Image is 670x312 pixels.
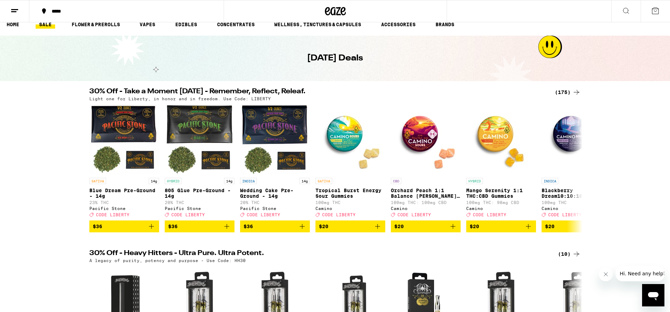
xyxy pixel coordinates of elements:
[542,200,611,205] p: 100mg THC
[89,200,159,205] p: 23% THC
[172,20,201,29] a: EDIBLES
[89,88,546,96] h2: 30% Off - Take a Moment [DATE] - Remember, Reflect, Releaf.
[68,20,124,29] a: FLOWER & PREROLLS
[36,20,55,29] a: SALE
[136,20,159,29] a: VAPES
[240,178,257,184] p: INDICA
[240,104,310,174] img: Pacific Stone - Wedding Cake Pre-Ground - 14g
[307,52,363,64] h1: [DATE] Deals
[397,212,431,217] span: CODE LIBERTY
[89,178,106,184] p: SATIVA
[391,104,461,220] a: Open page for Orchard Peach 1:1 Balance Sours Gummies from Camino
[168,224,178,229] span: $36
[391,104,461,174] img: Camino - Orchard Peach 1:1 Balance Sours Gummies
[89,104,159,220] a: Open page for Blue Dream Pre-Ground - 14g from Pacific Stone
[214,20,258,29] a: CONCENTRATES
[315,104,385,174] img: Camino - Tropical Burst Energy Sour Gummies
[89,104,159,174] img: Pacific Stone - Blue Dream Pre-Ground - 14g
[315,178,332,184] p: SATIVA
[224,178,234,184] p: 14g
[93,224,102,229] span: $36
[165,206,234,211] div: Pacific Stone
[555,88,581,96] a: (175)
[432,20,458,29] a: BRANDS
[470,224,479,229] span: $20
[240,206,310,211] div: Pacific Stone
[315,200,385,205] p: 100mg THC
[599,267,613,281] iframe: Close message
[315,220,385,232] button: Add to bag
[391,206,461,211] div: Camino
[240,188,310,199] p: Wedding Cake Pre-Ground - 14g
[89,220,159,232] button: Add to bag
[319,224,328,229] span: $20
[165,200,234,205] p: 20% THC
[542,104,611,220] a: Open page for Blackberry Dream10:10:10 Deep Sleep Gummies from Camino
[240,200,310,205] p: 20% THC
[466,206,536,211] div: Camino
[545,224,554,229] span: $20
[542,188,611,199] p: Blackberry Dream10:10:10 Deep Sleep Gummies
[89,206,159,211] div: Pacific Stone
[165,104,234,174] img: Pacific Stone - 805 Glue Pre-Ground - 14g
[466,104,536,220] a: Open page for Mango Serenity 1:1 THC:CBD Gummies from Camino
[548,212,582,217] span: CODE LIBERTY
[315,206,385,211] div: Camino
[394,224,404,229] span: $20
[466,104,536,174] img: Camino - Mango Serenity 1:1 THC:CBD Gummies
[240,104,310,220] a: Open page for Wedding Cake Pre-Ground - 14g from Pacific Stone
[542,206,611,211] div: Camino
[271,20,365,29] a: WELLNESS, TINCTURES & CAPSULES
[244,224,253,229] span: $36
[542,220,611,232] button: Add to bag
[473,212,506,217] span: CODE LIBERTY
[466,188,536,199] p: Mango Serenity 1:1 THC:CBD Gummies
[165,178,181,184] p: HYBRID
[89,96,271,101] p: Light one for Liberty, in honor and in freedom. Use Code: LIBERTY
[378,20,419,29] a: ACCESSORIES
[315,188,385,199] p: Tropical Burst Energy Sour Gummies
[149,178,159,184] p: 14g
[466,220,536,232] button: Add to bag
[542,178,558,184] p: INDICA
[89,188,159,199] p: Blue Dream Pre-Ground - 14g
[466,200,536,205] p: 100mg THC: 98mg CBD
[322,212,356,217] span: CODE LIBERTY
[165,188,234,199] p: 805 Glue Pre-Ground - 14g
[171,212,205,217] span: CODE LIBERTY
[89,258,246,263] p: A legacy of purity, potency and purpose - Use Code: HH30
[466,178,483,184] p: HYBRID
[315,104,385,220] a: Open page for Tropical Burst Energy Sour Gummies from Camino
[165,220,234,232] button: Add to bag
[240,220,310,232] button: Add to bag
[3,20,23,29] a: HOME
[616,266,664,281] iframe: Message from company
[558,250,581,258] a: (10)
[165,104,234,220] a: Open page for 805 Glue Pre-Ground - 14g from Pacific Stone
[642,284,664,306] iframe: Button to launch messaging window
[391,220,461,232] button: Add to bag
[299,178,310,184] p: 14g
[542,104,611,174] img: Camino - Blackberry Dream10:10:10 Deep Sleep Gummies
[391,188,461,199] p: Orchard Peach 1:1 Balance [PERSON_NAME] Gummies
[89,250,546,258] h2: 30% Off - Heavy Hitters - Ultra Pure. Ultra Potent.
[391,200,461,205] p: 100mg THC: 100mg CBD
[4,5,50,10] span: Hi. Need any help?
[247,212,280,217] span: CODE LIBERTY
[96,212,129,217] span: CODE LIBERTY
[391,178,401,184] p: CBD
